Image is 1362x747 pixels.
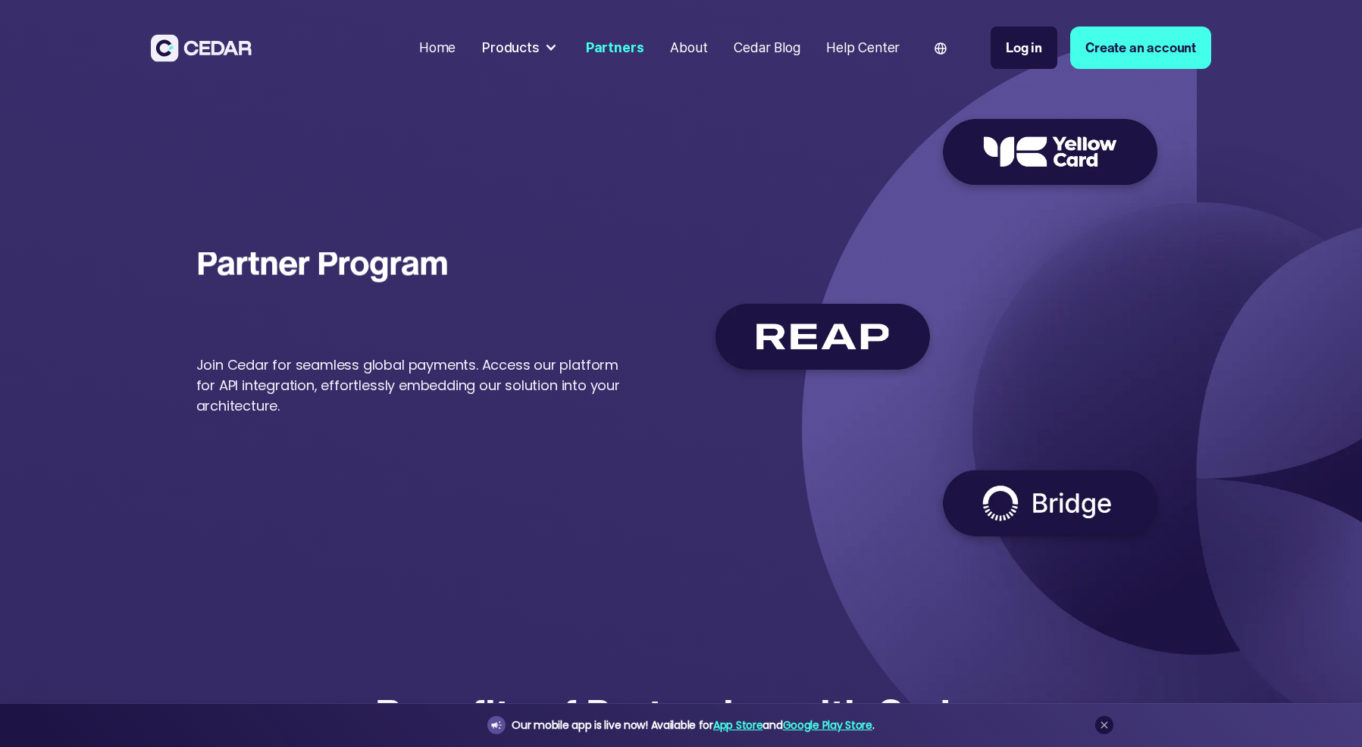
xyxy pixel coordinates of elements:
div: Log in [1006,38,1042,58]
div: Products [482,38,539,58]
a: Google Play Store [783,717,872,733]
a: Home [412,30,462,65]
div: Our mobile app is live now! Available for and . [512,716,874,735]
a: App Store [713,717,762,733]
div: Cedar Blog [734,38,800,58]
div: Products [475,31,565,64]
img: world icon [935,42,947,55]
a: Log in [991,27,1057,69]
a: About [664,30,715,65]
p: Join Cedar for seamless global payments. Access our platform for API integration, effortlessly em... [196,355,640,416]
h1: Join the Cedar Partner Program [196,211,463,280]
a: Cedar Blog [728,30,807,65]
a: Partners [579,30,650,65]
div: Partners [586,38,643,58]
a: Create an account [1070,27,1211,69]
div: Home [419,38,456,58]
div: Help Center [826,38,900,58]
img: announcement [490,719,503,731]
a: Help Center [820,30,906,65]
div: About [670,38,707,58]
